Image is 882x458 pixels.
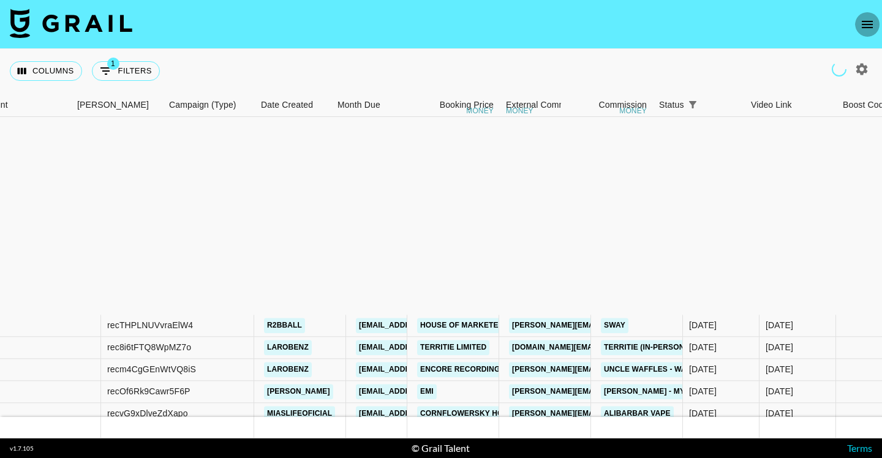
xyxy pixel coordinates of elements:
[264,318,305,333] a: r2bball
[356,362,493,377] a: [EMAIL_ADDRESS][DOMAIN_NAME]
[659,93,684,117] div: Status
[417,362,508,377] a: Encore recordings
[601,362,718,377] a: Uncle Waffles - Wadibusa
[506,107,533,114] div: money
[766,386,793,398] div: Nov '25
[107,320,193,332] div: recTHPLNUVvraElW4
[601,406,674,421] a: Alibarbar Vape
[601,340,824,355] a: TerriTie (in-person connections) Launch Campaign
[506,93,589,117] div: External Commission
[766,364,793,376] div: Nov '25
[509,384,709,399] a: [PERSON_NAME][EMAIL_ADDRESS][DOMAIN_NAME]
[598,93,647,117] div: Commission
[107,408,188,420] div: recvG9xDlveZdXapo
[417,406,600,421] a: CORNFLOWERSKY HOLDINGS [DOMAIN_NAME].
[745,93,837,117] div: Video Link
[689,342,717,354] div: 19/10/2024
[356,406,493,421] a: [EMAIL_ADDRESS][DOMAIN_NAME]
[255,93,331,117] div: Date Created
[440,93,494,117] div: Booking Price
[107,386,190,398] div: recOf6Rk9Cawr5F6P
[689,320,717,332] div: 09/06/2025
[601,318,628,333] a: Sway
[509,406,709,421] a: [PERSON_NAME][EMAIL_ADDRESS][DOMAIN_NAME]
[417,340,489,355] a: TerriTie Limited
[169,93,236,117] div: Campaign (Type)
[92,61,160,81] button: Show filters
[509,362,709,377] a: [PERSON_NAME][EMAIL_ADDRESS][DOMAIN_NAME]
[337,93,380,117] div: Month Due
[10,9,132,38] img: Grail Talent
[689,386,717,398] div: 07/11/2024
[412,442,470,454] div: © Grail Talent
[417,318,512,333] a: House of Marketers
[77,93,149,117] div: [PERSON_NAME]
[689,408,717,420] div: 19/02/2025
[701,96,718,113] button: Sort
[417,384,437,399] a: EMI
[10,61,82,81] button: Select columns
[509,340,707,355] a: [DOMAIN_NAME][EMAIL_ADDRESS][DOMAIN_NAME]
[264,384,333,399] a: [PERSON_NAME]
[684,96,701,113] button: Show filters
[751,93,792,117] div: Video Link
[264,340,312,355] a: larobenz
[466,107,494,114] div: money
[107,364,196,376] div: recm4CgGEnWtVQ8iS
[689,364,717,376] div: 23/10/2024
[855,12,880,37] button: open drawer
[653,93,745,117] div: Status
[684,96,701,113] div: 1 active filter
[331,93,408,117] div: Month Due
[766,408,793,420] div: Nov '25
[10,445,34,452] div: v 1.7.105
[107,342,191,354] div: rec8i6tFTQ8WpMZ7o
[509,318,709,333] a: [PERSON_NAME][EMAIL_ADDRESS][DOMAIN_NAME]
[163,93,255,117] div: Campaign (Type)
[766,342,793,354] div: Nov '25
[601,384,710,399] a: [PERSON_NAME] - My love
[107,58,119,70] span: 1
[766,320,793,332] div: Nov '25
[356,340,493,355] a: [EMAIL_ADDRESS][DOMAIN_NAME]
[261,93,313,117] div: Date Created
[356,318,493,333] a: [EMAIL_ADDRESS][DOMAIN_NAME]
[831,61,847,77] span: Refreshing campaigns...
[619,107,647,114] div: money
[356,384,493,399] a: [EMAIL_ADDRESS][DOMAIN_NAME]
[847,442,872,454] a: Terms
[71,93,163,117] div: Booker
[264,362,312,377] a: larobenz
[264,406,335,421] a: miaslifeoficial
